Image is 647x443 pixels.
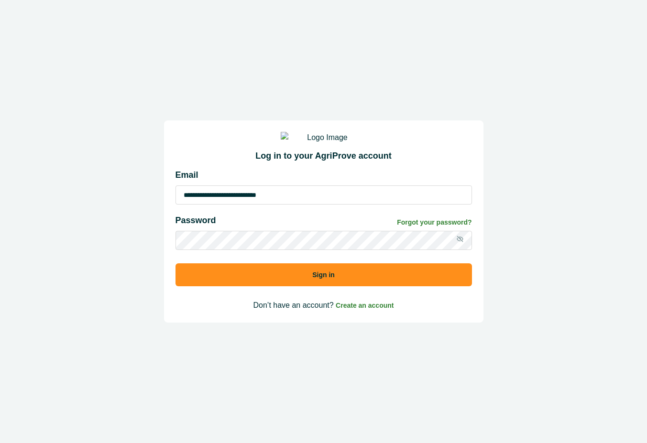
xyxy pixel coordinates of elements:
img: Logo Image [281,132,367,143]
p: Password [175,214,216,227]
a: Create an account [336,301,394,309]
span: Create an account [336,302,394,309]
p: Email [175,169,472,182]
h2: Log in to your AgriProve account [175,151,472,162]
button: Sign in [175,263,472,286]
a: Forgot your password? [397,217,472,227]
p: Don’t have an account? [175,300,472,311]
